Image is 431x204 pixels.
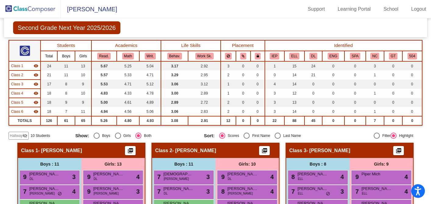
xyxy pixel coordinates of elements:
[228,177,232,181] span: DL
[366,61,384,70] td: 3
[34,82,38,87] mat-icon: visibility
[11,81,23,87] span: Class 3
[265,80,284,89] td: 4
[344,80,365,89] td: 0
[265,107,284,116] td: 3
[57,98,75,107] td: 9
[344,107,365,116] td: 0
[284,70,305,80] td: 14
[322,98,345,107] td: 0
[163,186,194,192] span: [PERSON_NAME]
[75,98,91,107] td: 9
[290,174,295,180] span: 8
[402,51,422,61] th: 504 Plan
[21,148,38,154] span: Class 1
[75,107,91,116] td: 11
[161,89,188,98] td: 3.00
[57,80,75,89] td: 8
[11,63,23,69] span: Class 1
[11,100,23,105] span: Class 5
[344,116,365,125] td: 0
[41,107,57,116] td: 18
[305,70,322,80] td: 21
[289,53,299,59] button: ELL
[91,98,116,107] td: 5.00
[215,158,279,170] div: Girls: 10
[384,70,402,80] td: 0
[384,116,402,125] td: 0
[41,80,57,89] td: 17
[261,148,268,156] mat-icon: picture_as_pdf
[408,53,417,59] button: 504
[286,158,350,170] div: Boys : 8
[366,89,384,98] td: 1
[270,187,274,196] span: 4
[156,174,161,180] span: 7
[204,133,328,139] mat-radio-group: Select an option
[228,191,253,196] span: [PERSON_NAME]
[161,80,188,89] td: 3.06
[220,174,225,180] span: 9
[161,116,188,125] td: 3.08
[75,80,91,89] td: 9
[9,70,41,80] td: No teacher - Miss Sanchez
[139,61,161,70] td: 5.04
[30,177,34,181] span: DL
[75,133,199,139] mat-radio-group: Select an option
[297,171,328,177] span: [PERSON_NAME]
[270,53,279,59] button: IEP
[322,80,345,89] td: 0
[281,133,301,138] div: Last Name
[227,186,258,192] span: [PERSON_NAME] [PERSON_NAME]
[303,4,330,14] a: Support
[350,53,361,59] button: SPA
[188,70,221,80] td: 2.95
[41,116,57,125] td: 126
[22,188,27,195] span: 7
[156,188,161,195] span: 7
[328,53,339,59] button: ENG
[384,51,402,61] th: Gifted and Talented
[384,98,402,107] td: 0
[265,40,422,51] th: Identified
[354,174,359,180] span: 9
[91,70,116,80] td: 5.57
[251,51,265,61] th: Keep with teacher
[9,61,41,70] td: No teacher - Miss Luna
[366,98,384,107] td: 0
[93,186,124,192] span: [PERSON_NAME]
[117,80,140,89] td: 4.71
[333,4,376,14] a: Learning Portal
[305,89,322,98] td: 0
[236,89,251,98] td: 0
[161,70,188,80] td: 3.29
[34,100,38,105] mat-icon: visibility
[251,116,265,125] td: 0
[34,91,38,96] mat-icon: visibility
[380,133,390,138] div: Filter
[305,80,322,89] td: 0
[344,70,365,80] td: 0
[236,116,251,125] td: 0
[305,61,322,70] td: 24
[221,70,236,80] td: 2
[366,51,384,61] th: Newcomer
[91,116,116,125] td: 5.26
[284,80,305,89] td: 14
[251,98,265,107] td: 0
[41,40,91,51] th: Students
[41,70,57,80] td: 21
[306,148,350,154] span: - [PERSON_NAME]
[91,80,116,89] td: 5.53
[284,89,305,98] td: 12
[75,89,91,98] td: 10
[94,191,119,196] span: [PERSON_NAME]
[57,89,75,98] td: 8
[117,98,140,107] td: 4.61
[61,4,117,14] span: [PERSON_NAME]
[18,158,81,170] div: Boys : 11
[188,80,221,89] td: 3.12
[236,51,251,61] th: Keep with students
[34,73,38,77] mat-icon: visibility
[141,133,151,138] div: Both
